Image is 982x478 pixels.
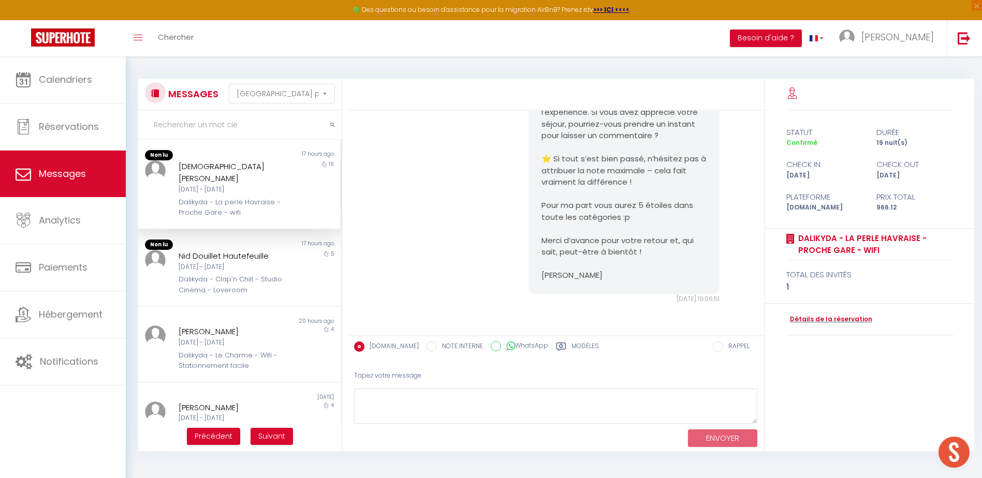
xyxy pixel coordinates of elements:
[780,126,870,139] div: statut
[39,261,87,274] span: Paiements
[780,191,870,203] div: Plateforme
[786,268,954,281] div: total des invités
[40,355,98,368] span: Notifications
[145,401,166,422] img: ...
[331,250,334,258] span: 5
[870,171,960,181] div: [DATE]
[870,138,960,148] div: 19 nuit(s)
[501,341,548,352] label: WhatsApp
[354,363,757,389] div: Tapez votre message
[529,294,720,304] div: [DATE] 19:06:51
[145,325,166,346] img: ...
[145,250,166,271] img: ...
[179,197,283,218] div: Dalikyda - La perle Havraise - Proche Gare - wifi
[780,158,870,171] div: check in
[437,341,483,353] label: NOTE INTERNE
[730,29,802,47] button: Besoin d'aide ?
[593,5,629,14] a: >>> ICI <<<<
[158,32,194,42] span: Chercher
[150,20,201,56] a: Chercher
[870,191,960,203] div: Prix total
[795,232,954,257] a: Dalikyda - La perle Havraise - Proche Gare - wifi
[939,437,970,468] div: Ouvrir le chat
[958,32,971,44] img: logout
[239,150,340,160] div: 17 hours ago
[258,431,285,441] span: Suivant
[31,28,95,47] img: Super Booking
[179,401,283,414] div: [PERSON_NAME]
[39,73,92,86] span: Calendriers
[39,308,102,321] span: Hébergement
[251,428,293,445] button: Next
[331,325,334,333] span: 4
[179,338,283,348] div: [DATE] - [DATE]
[145,240,173,250] span: Non lu
[688,429,757,447] button: ENVOYER
[723,341,750,353] label: RAPPEL
[138,111,342,140] input: Rechercher un mot clé
[786,281,954,293] div: 1
[179,250,283,262] div: Nid Douillet Hautefeuille
[179,413,283,423] div: [DATE] - [DATE]
[179,160,283,185] div: [DEMOGRAPHIC_DATA][PERSON_NAME]
[166,82,218,106] h3: MESSAGES
[179,262,283,272] div: [DATE] - [DATE]
[870,203,960,213] div: 966.12
[870,126,960,139] div: durée
[786,138,817,147] span: Confirmé
[39,214,81,227] span: Analytics
[239,240,340,250] div: 17 hours ago
[839,29,855,45] img: ...
[861,31,934,43] span: [PERSON_NAME]
[239,317,340,325] div: 20 hours ago
[39,167,86,180] span: Messages
[870,158,960,171] div: check out
[39,120,99,133] span: Réservations
[780,203,870,213] div: [DOMAIN_NAME]
[145,160,166,181] img: ...
[179,325,283,338] div: [PERSON_NAME]
[179,185,283,195] div: [DATE] - [DATE]
[239,393,340,401] div: [DATE]
[329,160,334,168] span: 19
[179,350,283,371] div: Dalikyda - Le Charme - Wifi - Stationnement facile
[195,431,232,441] span: Précédent
[364,341,419,353] label: [DOMAIN_NAME]
[571,341,599,354] label: Modèles
[541,2,707,281] pre: Bonjour [PERSON_NAME] ! Merci d’avoir choisi mon logement pour votre séjour. J’espère que vous av...
[331,401,334,409] span: 4
[179,274,283,295] div: Dalikyda - Clap’n Chill - Studio Cinéma - Loveroom
[145,150,173,160] span: Non lu
[786,315,872,324] a: Détails de la réservation
[831,20,947,56] a: ... [PERSON_NAME]
[187,428,240,445] button: Previous
[780,171,870,181] div: [DATE]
